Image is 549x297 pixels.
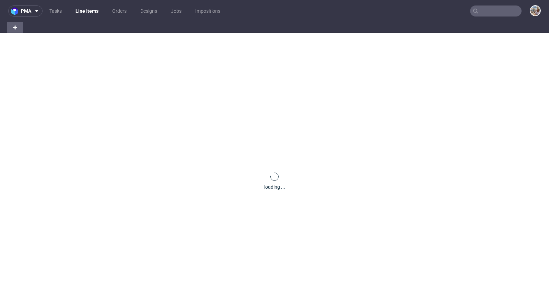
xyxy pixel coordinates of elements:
img: logo [11,7,21,15]
a: Designs [136,5,161,16]
a: Line Items [71,5,103,16]
img: Michał Palasek [530,6,540,15]
a: Tasks [45,5,66,16]
a: Impositions [191,5,224,16]
span: pma [21,9,31,13]
a: Jobs [167,5,186,16]
div: loading ... [264,184,285,190]
a: Orders [108,5,131,16]
button: pma [8,5,43,16]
